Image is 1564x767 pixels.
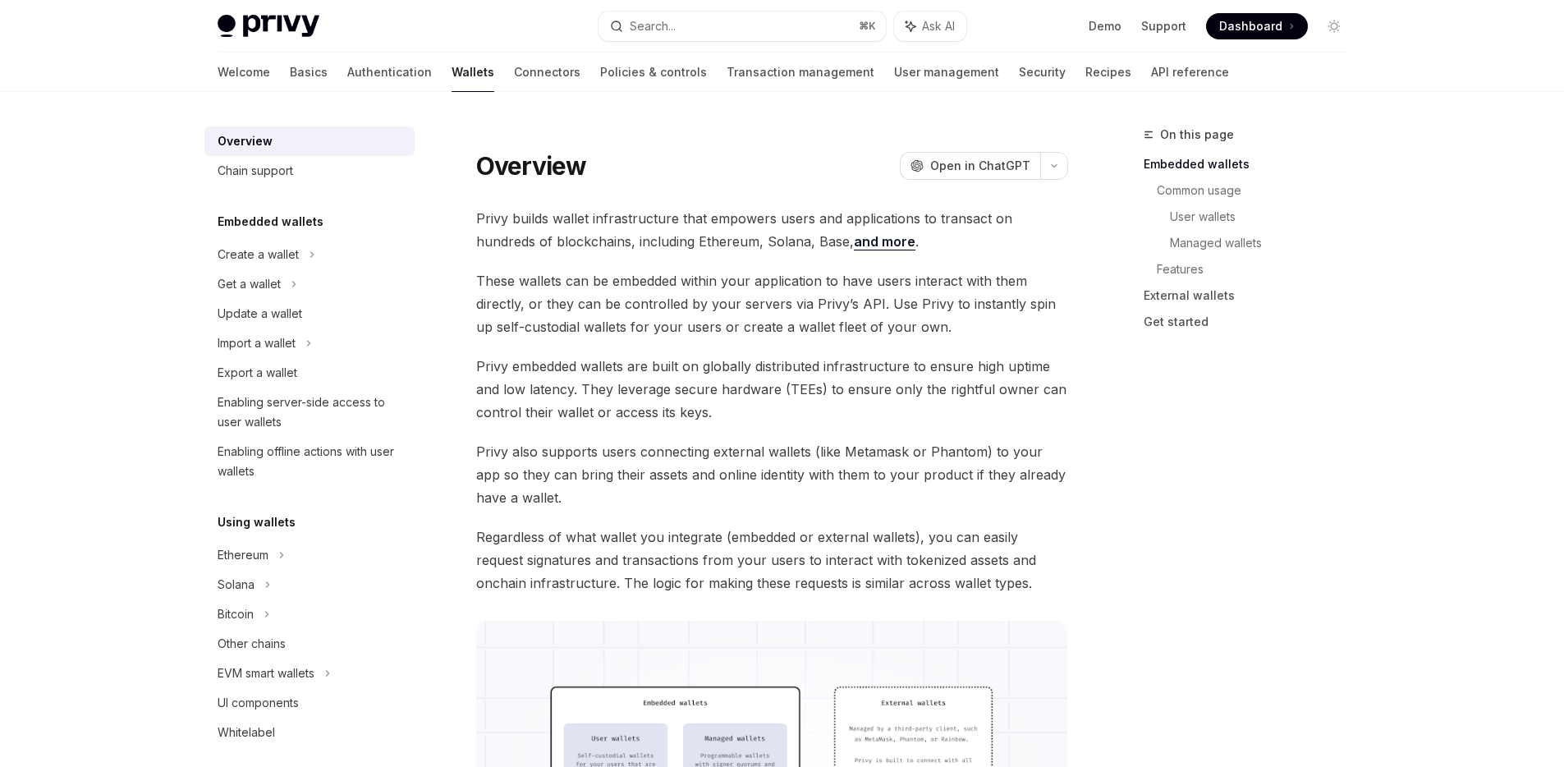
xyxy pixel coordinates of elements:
[1170,230,1360,256] a: Managed wallets
[218,442,405,481] div: Enabling offline actions with user wallets
[599,11,886,41] button: Search...⌘K
[476,440,1068,509] span: Privy also supports users connecting external wallets (like Metamask or Phantom) to your app so t...
[204,299,415,328] a: Update a wallet
[218,393,405,432] div: Enabling server-side access to user wallets
[922,18,955,34] span: Ask AI
[1019,53,1066,92] a: Security
[452,53,494,92] a: Wallets
[1170,204,1360,230] a: User wallets
[1085,53,1131,92] a: Recipes
[1206,13,1308,39] a: Dashboard
[1219,18,1282,34] span: Dashboard
[727,53,874,92] a: Transaction management
[1141,18,1186,34] a: Support
[218,693,299,713] div: UI components
[1144,151,1360,177] a: Embedded wallets
[600,53,707,92] a: Policies & controls
[218,15,319,38] img: light logo
[218,333,296,353] div: Import a wallet
[1144,282,1360,309] a: External wallets
[204,718,415,747] a: Whitelabel
[1157,177,1360,204] a: Common usage
[514,53,580,92] a: Connectors
[1160,125,1234,145] span: On this page
[218,664,314,683] div: EVM smart wallets
[218,575,255,595] div: Solana
[476,269,1068,338] span: These wallets can be embedded within your application to have users interact with them directly, ...
[204,688,415,718] a: UI components
[1321,13,1347,39] button: Toggle dark mode
[204,126,415,156] a: Overview
[894,11,966,41] button: Ask AI
[218,304,302,324] div: Update a wallet
[476,526,1068,595] span: Regardless of what wallet you integrate (embedded or external wallets), you can easily request si...
[476,355,1068,424] span: Privy embedded wallets are built on globally distributed infrastructure to ensure high uptime and...
[204,358,415,388] a: Export a wallet
[218,363,297,383] div: Export a wallet
[204,156,415,186] a: Chain support
[1151,53,1229,92] a: API reference
[854,233,915,250] a: and more
[218,131,273,151] div: Overview
[218,161,293,181] div: Chain support
[218,512,296,532] h5: Using wallets
[347,53,432,92] a: Authentication
[894,53,999,92] a: User management
[218,545,268,565] div: Ethereum
[218,53,270,92] a: Welcome
[900,152,1040,180] button: Open in ChatGPT
[218,604,254,624] div: Bitcoin
[204,629,415,659] a: Other chains
[630,16,676,36] div: Search...
[1157,256,1360,282] a: Features
[1144,309,1360,335] a: Get started
[218,723,275,742] div: Whitelabel
[204,388,415,437] a: Enabling server-side access to user wallets
[859,20,876,33] span: ⌘ K
[476,151,587,181] h1: Overview
[930,158,1030,174] span: Open in ChatGPT
[218,212,323,232] h5: Embedded wallets
[290,53,328,92] a: Basics
[1089,18,1121,34] a: Demo
[218,634,286,654] div: Other chains
[476,207,1068,253] span: Privy builds wallet infrastructure that empowers users and applications to transact on hundreds o...
[204,437,415,486] a: Enabling offline actions with user wallets
[218,245,299,264] div: Create a wallet
[218,274,281,294] div: Get a wallet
